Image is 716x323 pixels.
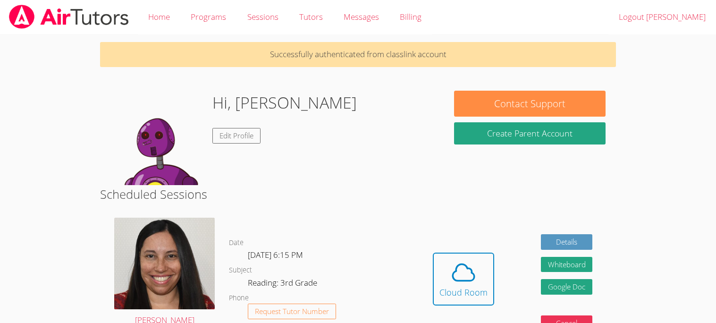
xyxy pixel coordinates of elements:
[344,11,379,22] span: Messages
[229,237,244,249] dt: Date
[439,286,488,299] div: Cloud Room
[541,234,593,250] a: Details
[454,91,605,117] button: Contact Support
[8,5,130,29] img: airtutors_banner-c4298cdbf04f3fff15de1276eac7730deb9818008684d7c2e4769d2f7ddbe033.png
[110,91,205,185] img: default.png
[100,185,615,203] h2: Scheduled Sessions
[100,42,615,67] p: Successfully authenticated from classlink account
[212,91,357,115] h1: Hi, [PERSON_NAME]
[248,276,319,292] dd: Reading: 3rd Grade
[433,253,494,306] button: Cloud Room
[541,279,593,295] a: Google Doc
[229,292,249,304] dt: Phone
[255,308,329,315] span: Request Tutor Number
[454,122,605,144] button: Create Parent Account
[541,257,593,272] button: Whiteboard
[248,304,336,319] button: Request Tutor Number
[114,218,215,309] img: Profile%20Picture%20Edited%20Westgate.jpg
[212,128,261,144] a: Edit Profile
[248,249,303,260] span: [DATE] 6:15 PM
[229,264,252,276] dt: Subject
